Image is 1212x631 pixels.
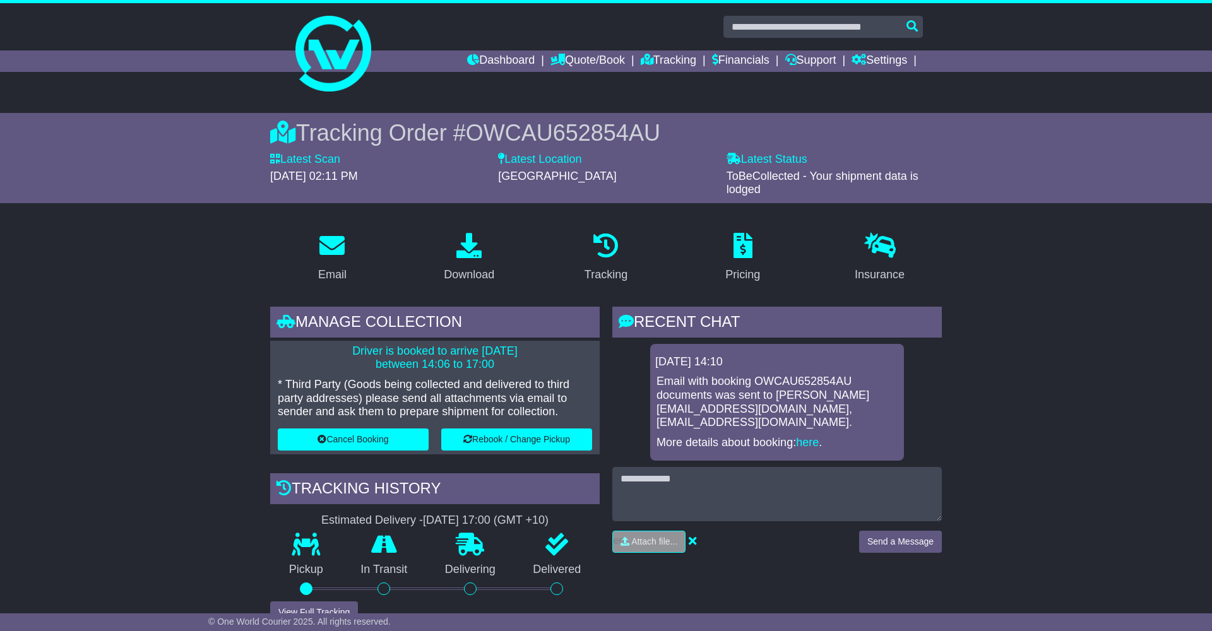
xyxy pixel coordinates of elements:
[270,473,600,507] div: Tracking history
[426,563,514,577] p: Delivering
[270,563,342,577] p: Pickup
[852,50,907,72] a: Settings
[270,119,942,146] div: Tracking Order #
[656,436,898,450] p: More details about booking: .
[847,228,913,288] a: Insurance
[310,228,355,288] a: Email
[270,514,600,528] div: Estimated Delivery -
[612,307,942,341] div: RECENT CHAT
[514,563,600,577] p: Delivered
[550,50,625,72] a: Quote/Book
[278,378,592,419] p: * Third Party (Goods being collected and delivered to third party addresses) please send all atta...
[855,266,905,283] div: Insurance
[725,266,760,283] div: Pricing
[270,601,358,623] button: View Full Tracking
[498,153,581,167] label: Latest Location
[441,428,592,451] button: Rebook / Change Pickup
[278,345,592,372] p: Driver is booked to arrive [DATE] between 14:06 to 17:00
[423,514,549,528] div: [DATE] 17:00 (GMT +10)
[466,120,660,146] span: OWCAU652854AU
[270,307,600,341] div: Manage collection
[270,170,358,182] span: [DATE] 02:11 PM
[641,50,696,72] a: Tracking
[498,170,616,182] span: [GEOGRAPHIC_DATA]
[342,563,427,577] p: In Transit
[467,50,535,72] a: Dashboard
[727,170,918,196] span: ToBeCollected - Your shipment data is lodged
[318,266,347,283] div: Email
[712,50,769,72] a: Financials
[278,428,429,451] button: Cancel Booking
[717,228,768,288] a: Pricing
[785,50,836,72] a: Support
[656,375,898,429] p: Email with booking OWCAU652854AU documents was sent to [PERSON_NAME][EMAIL_ADDRESS][DOMAIN_NAME],...
[796,436,819,449] a: here
[585,266,627,283] div: Tracking
[727,153,807,167] label: Latest Status
[444,266,494,283] div: Download
[655,355,899,369] div: [DATE] 14:10
[436,228,502,288] a: Download
[208,616,391,627] span: © One World Courier 2025. All rights reserved.
[576,228,636,288] a: Tracking
[859,531,942,553] button: Send a Message
[270,153,340,167] label: Latest Scan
